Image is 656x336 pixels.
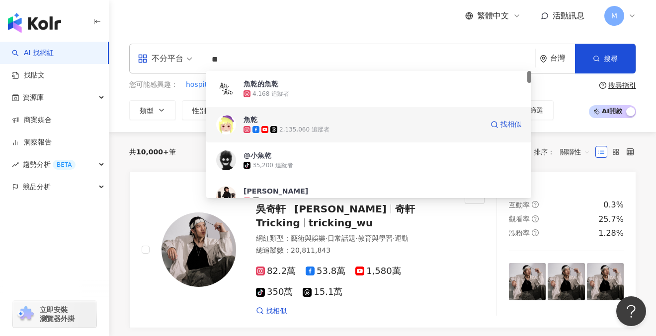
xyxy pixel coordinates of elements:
[129,80,178,90] span: 您可能感興趣：
[256,203,415,229] span: 奇軒Tricking
[256,266,296,276] span: 82.2萬
[326,234,328,242] span: ·
[294,203,387,215] span: [PERSON_NAME]
[587,263,624,300] img: post-image
[256,203,286,215] span: 吳奇軒
[575,44,636,73] button: 搜尋
[608,81,636,89] div: 搜尋指引
[256,287,293,297] span: 350萬
[509,201,530,209] span: 互動率
[532,215,539,222] span: question-circle
[136,148,169,156] span: 10,000+
[23,153,76,176] span: 趨勢分析
[598,214,624,225] div: 25.7%
[129,172,636,329] a: KOL Avatar吳奇軒[PERSON_NAME]奇軒Trickingtricking_wu網紅類型：藝術與娛樂·日常話題·教育與學習·運動總追蹤數：20,811,84382.2萬53.8萬1...
[509,215,530,223] span: 觀看率
[252,161,293,170] div: 35,200 追蹤者
[252,90,289,98] div: 4,168 追蹤者
[509,263,546,300] img: post-image
[12,137,52,147] a: 洞察報告
[182,100,229,120] button: 性別
[553,11,584,20] span: 活動訊息
[53,160,76,170] div: BETA
[309,217,373,229] span: tricking_wu
[216,150,236,170] img: KOL Avatar
[140,107,154,115] span: 類型
[256,306,287,316] a: 找相似
[244,150,271,160] div: @小魚乾
[138,51,183,67] div: 不分平台
[40,305,75,323] span: 立即安裝 瀏覽器外掛
[540,55,547,63] span: environment
[16,306,35,322] img: chrome extension
[138,54,148,64] span: appstore
[548,263,584,300] img: post-image
[12,115,52,125] a: 商案媒合
[244,79,278,89] div: 魚乾的魚乾
[477,10,509,21] span: 繁體中文
[393,234,395,242] span: ·
[129,148,176,156] div: 共 筆
[358,234,393,242] span: 教育與學習
[185,79,223,90] button: hospitality
[256,246,453,256] div: 總追蹤數 ： 20,811,843
[532,229,539,236] span: question-circle
[500,120,521,130] span: 找相似
[303,287,342,297] span: 15.1萬
[129,100,176,120] button: 類型
[532,201,539,208] span: question-circle
[216,115,236,134] img: KOL Avatar
[12,161,19,168] span: rise
[395,234,409,242] span: 運動
[13,301,96,328] a: chrome extension立即安裝 瀏覽器外掛
[291,234,326,242] span: 藝術與娛樂
[8,13,61,33] img: logo
[162,212,236,287] img: KOL Avatar
[266,306,287,316] span: 找相似
[279,126,329,134] div: 2,135,060 追蹤者
[550,54,575,63] div: 台灣
[616,296,646,326] iframe: Help Scout Beacon - Open
[598,228,624,239] div: 1.28%
[256,234,453,244] div: 網紅類型 ：
[12,48,54,58] a: searchAI 找網紅
[560,144,590,160] span: 關聯性
[244,186,308,196] div: [PERSON_NAME]
[355,234,357,242] span: ·
[216,186,236,206] img: KOL Avatar
[328,234,355,242] span: 日常話題
[244,115,257,125] div: 魚乾
[355,266,401,276] span: 1,580萬
[603,200,624,210] div: 0.3%
[599,82,606,89] span: question-circle
[261,197,302,205] div: 11,919 追蹤者
[192,107,206,115] span: 性別
[12,70,45,80] a: 找貼文
[23,176,51,198] span: 競品分析
[216,79,236,99] img: KOL Avatar
[23,86,44,109] span: 資源庫
[604,55,618,63] span: 搜尋
[509,229,530,237] span: 漲粉率
[534,144,595,160] div: 排序：
[611,10,617,21] span: M
[306,266,345,276] span: 53.8萬
[186,80,222,90] span: hospitality
[491,115,521,134] a: 找相似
